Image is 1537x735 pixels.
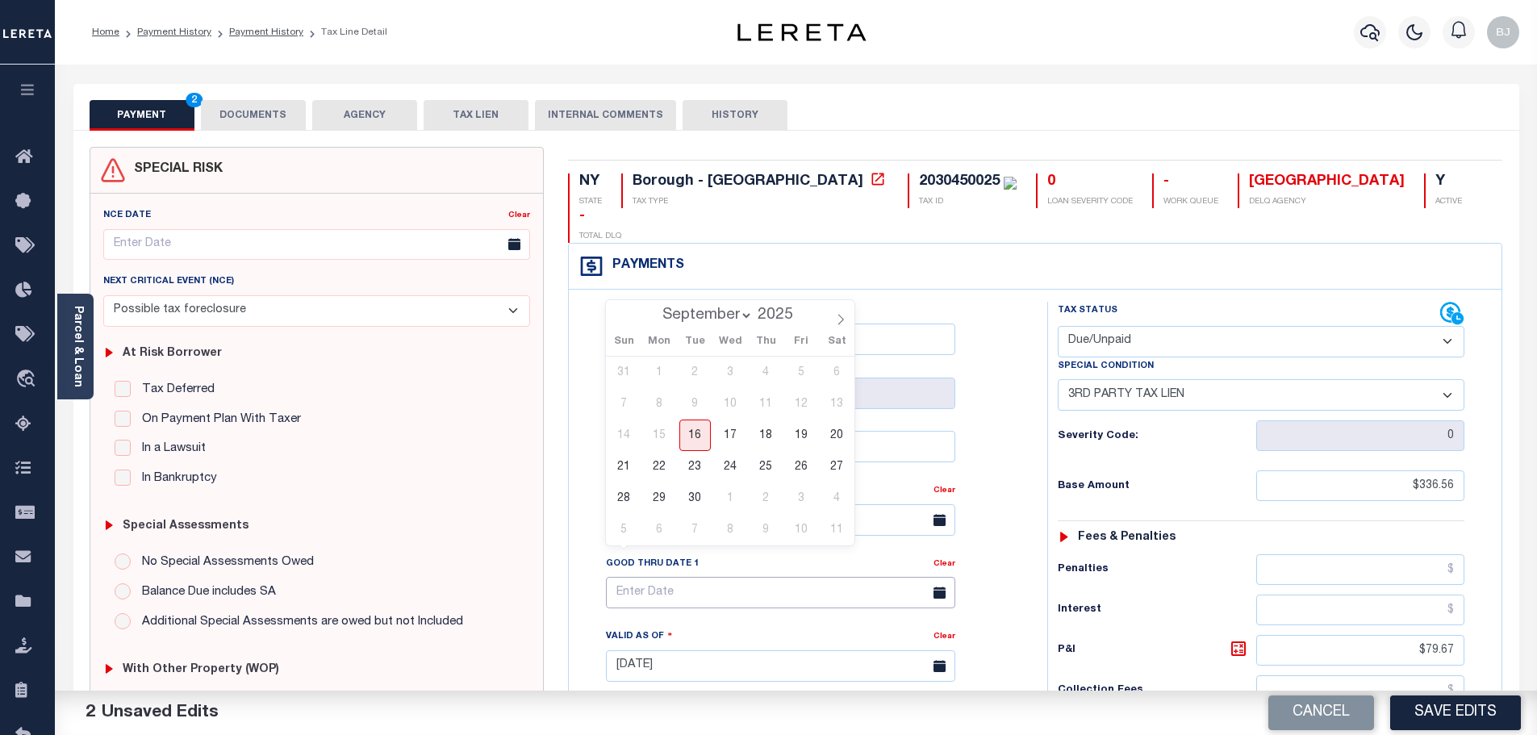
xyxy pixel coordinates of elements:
[644,451,675,482] span: September 22, 2025
[633,174,863,189] div: Borough - [GEOGRAPHIC_DATA]
[134,553,314,572] label: No Special Assessments Owed
[137,27,211,37] a: Payment History
[712,337,748,348] span: Wed
[750,420,782,451] span: September 18, 2025
[750,451,782,482] span: September 25, 2025
[786,388,817,420] span: September 12, 2025
[103,275,234,289] label: Next Critical Event (NCE)
[753,307,806,324] input: Year
[1058,430,1255,443] h6: Severity Code:
[424,100,528,131] button: TAX LIEN
[1058,603,1255,616] h6: Interest
[134,470,217,488] label: In Bankruptcy
[715,357,746,388] span: September 3, 2025
[1256,635,1465,666] input: $
[1047,173,1133,191] div: 0
[103,209,151,223] label: NCE Date
[783,337,819,348] span: Fri
[679,451,711,482] span: September 23, 2025
[1078,531,1176,545] h6: Fees & Penalties
[606,577,955,608] input: Enter Date
[821,388,853,420] span: September 13, 2025
[1487,16,1519,48] img: svg+xml;base64,PHN2ZyB4bWxucz0iaHR0cDovL3d3dy53My5vcmcvMjAwMC9zdmciIHBvaW50ZXItZXZlbnRzPSJub25lIi...
[1435,173,1462,191] div: Y
[1249,173,1405,191] div: [GEOGRAPHIC_DATA]
[604,258,684,274] h4: Payments
[750,482,782,514] span: October 2, 2025
[608,514,640,545] span: October 5, 2025
[134,381,215,399] label: Tax Deferred
[579,173,602,191] div: NY
[677,337,712,348] span: Tue
[644,482,675,514] span: September 29, 2025
[1268,695,1374,730] button: Cancel
[737,23,867,41] img: logo-dark.svg
[579,231,621,243] p: TOTAL DLQ
[679,357,711,388] span: September 2, 2025
[606,337,641,348] span: Sun
[1435,196,1462,208] p: ACTIVE
[821,451,853,482] span: September 27, 2025
[715,388,746,420] span: September 10, 2025
[1058,684,1255,697] h6: Collection Fees
[1163,173,1218,191] div: -
[134,583,276,602] label: Balance Due includes SA
[819,337,854,348] span: Sat
[126,162,223,177] h4: SPECIAL RISK
[1058,480,1255,493] h6: Base Amount
[1256,595,1465,625] input: $
[1256,470,1465,501] input: $
[786,420,817,451] span: September 19, 2025
[919,174,1000,189] div: 2030450025
[123,347,222,361] h6: At Risk Borrower
[933,633,955,641] a: Clear
[679,388,711,420] span: September 9, 2025
[1058,639,1255,662] h6: P&I
[606,629,672,644] label: Valid as Of
[933,560,955,568] a: Clear
[644,357,675,388] span: September 1, 2025
[201,100,306,131] button: DOCUMENTS
[821,357,853,388] span: September 6, 2025
[1047,196,1133,208] p: LOAN SEVERITY CODE
[608,482,640,514] span: September 28, 2025
[933,487,955,495] a: Clear
[750,357,782,388] span: September 4, 2025
[641,337,677,348] span: Mon
[1256,554,1465,585] input: $
[750,514,782,545] span: October 9, 2025
[312,100,417,131] button: AGENCY
[608,357,640,388] span: August 31, 2025
[103,229,531,261] input: Enter Date
[679,420,711,451] span: September 16, 2025
[786,451,817,482] span: September 26, 2025
[123,663,279,677] h6: with Other Property (WOP)
[134,411,301,429] label: On Payment Plan With Taxer
[786,514,817,545] span: October 10, 2025
[821,514,853,545] span: October 11, 2025
[606,558,699,571] label: Good Thru Date 1
[633,196,888,208] p: TAX TYPE
[644,388,675,420] span: September 8, 2025
[644,420,675,451] span: September 15, 2025
[679,482,711,514] span: September 30, 2025
[655,307,754,324] select: Month
[606,650,955,682] input: Enter Date
[579,196,602,208] p: STATE
[715,514,746,545] span: October 8, 2025
[1256,675,1465,706] input: $
[821,482,853,514] span: October 4, 2025
[86,704,95,721] span: 2
[123,520,249,533] h6: Special Assessments
[1058,563,1255,576] h6: Penalties
[821,420,853,451] span: September 20, 2025
[679,514,711,545] span: October 7, 2025
[919,196,1017,208] p: TAX ID
[1390,695,1521,730] button: Save Edits
[750,388,782,420] span: September 11, 2025
[92,27,119,37] a: Home
[134,613,463,632] label: Additional Special Assessments are owed but not Included
[786,482,817,514] span: October 3, 2025
[608,420,640,451] span: September 14, 2025
[715,482,746,514] span: October 1, 2025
